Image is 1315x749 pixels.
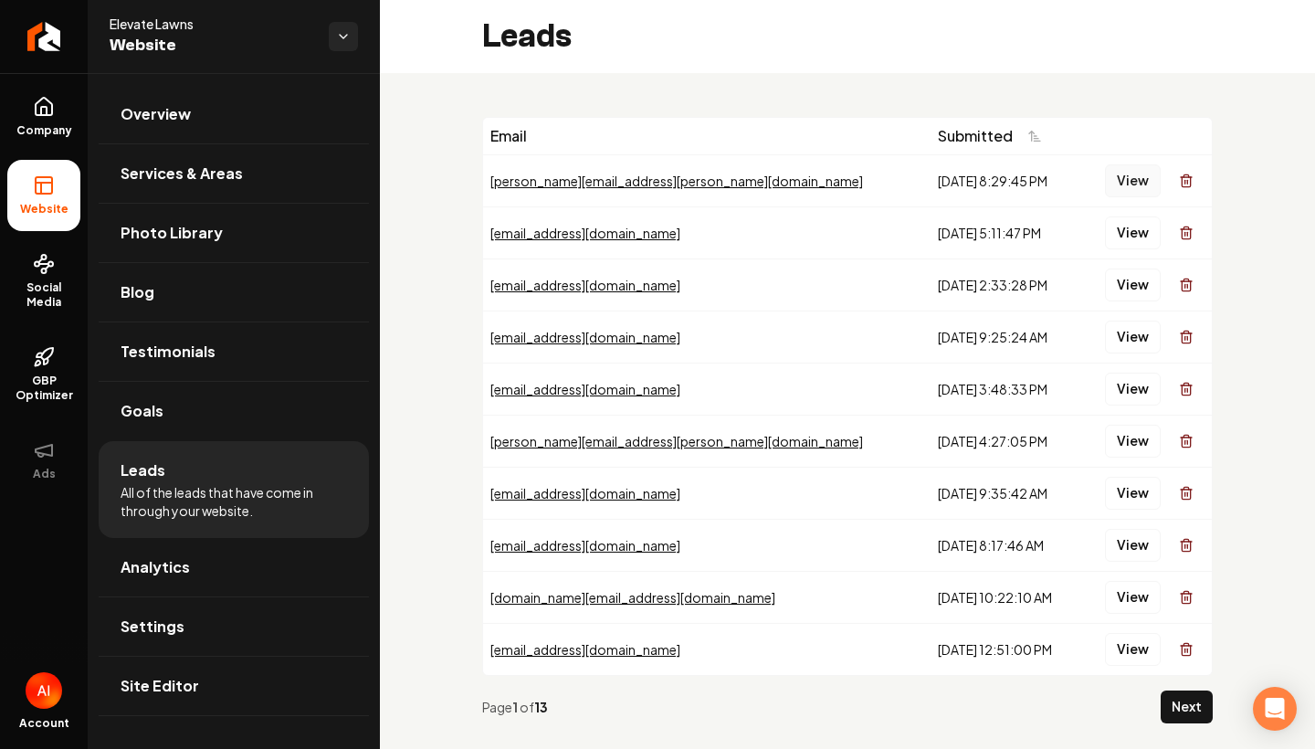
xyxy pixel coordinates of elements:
span: Settings [121,616,184,638]
div: [EMAIL_ADDRESS][DOMAIN_NAME] [490,276,923,294]
a: Settings [99,597,369,656]
span: All of the leads that have come in through your website. [121,483,347,520]
div: [EMAIL_ADDRESS][DOMAIN_NAME] [490,536,923,554]
div: [DATE] 10:22:10 AM [938,588,1073,607]
span: Goals [121,400,163,422]
span: Analytics [121,556,190,578]
button: View [1105,269,1161,301]
span: Ads [26,467,63,481]
span: Photo Library [121,222,223,244]
div: [DATE] 4:27:05 PM [938,432,1073,450]
button: View [1105,633,1161,666]
div: [EMAIL_ADDRESS][DOMAIN_NAME] [490,328,923,346]
button: View [1105,529,1161,562]
a: Photo Library [99,204,369,262]
button: View [1105,321,1161,353]
button: Next [1161,691,1213,723]
div: [DATE] 2:33:28 PM [938,276,1073,294]
span: Blog [121,281,154,303]
span: GBP Optimizer [7,374,80,403]
strong: 13 [534,699,548,715]
img: Abdi Ismael [26,672,62,709]
a: Social Media [7,238,80,324]
a: Overview [99,85,369,143]
button: Open user button [26,672,62,709]
span: Leads [121,459,165,481]
div: Email [490,125,923,147]
button: View [1105,581,1161,614]
div: [EMAIL_ADDRESS][DOMAIN_NAME] [490,224,923,242]
span: of [520,699,534,715]
div: [DATE] 5:11:47 PM [938,224,1073,242]
a: Goals [99,382,369,440]
button: View [1105,373,1161,406]
a: Site Editor [99,657,369,715]
a: Company [7,81,80,153]
a: GBP Optimizer [7,332,80,417]
div: [PERSON_NAME][EMAIL_ADDRESS][PERSON_NAME][DOMAIN_NAME] [490,432,923,450]
div: [DATE] 9:25:24 AM [938,328,1073,346]
button: View [1105,164,1161,197]
a: Testimonials [99,322,369,381]
span: Site Editor [121,675,199,697]
img: Rebolt Logo [27,22,61,51]
button: View [1105,425,1161,458]
span: Services & Areas [121,163,243,185]
h2: Leads [482,18,572,55]
div: [EMAIL_ADDRESS][DOMAIN_NAME] [490,640,923,659]
span: Social Media [7,280,80,310]
span: Company [9,123,79,138]
span: Website [110,33,314,58]
strong: 1 [512,699,520,715]
div: [DATE] 3:48:33 PM [938,380,1073,398]
button: View [1105,477,1161,510]
span: Overview [121,103,191,125]
div: [PERSON_NAME][EMAIL_ADDRESS][PERSON_NAME][DOMAIN_NAME] [490,172,923,190]
div: [DATE] 12:51:00 PM [938,640,1073,659]
div: [DATE] 8:17:46 AM [938,536,1073,554]
a: Analytics [99,538,369,596]
div: [DOMAIN_NAME][EMAIL_ADDRESS][DOMAIN_NAME] [490,588,923,607]
div: [DATE] 8:29:45 PM [938,172,1073,190]
div: [EMAIL_ADDRESS][DOMAIN_NAME] [490,380,923,398]
button: Ads [7,425,80,496]
span: Elevate Lawns [110,15,314,33]
button: View [1105,216,1161,249]
div: [DATE] 9:35:42 AM [938,484,1073,502]
a: Services & Areas [99,144,369,203]
span: Page [482,699,512,715]
span: Account [19,716,69,731]
div: [EMAIL_ADDRESS][DOMAIN_NAME] [490,484,923,502]
span: Testimonials [121,341,216,363]
button: Submitted [938,120,1053,153]
a: Blog [99,263,369,322]
span: Submitted [938,125,1013,147]
div: Open Intercom Messenger [1253,687,1297,731]
span: Website [13,202,76,216]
